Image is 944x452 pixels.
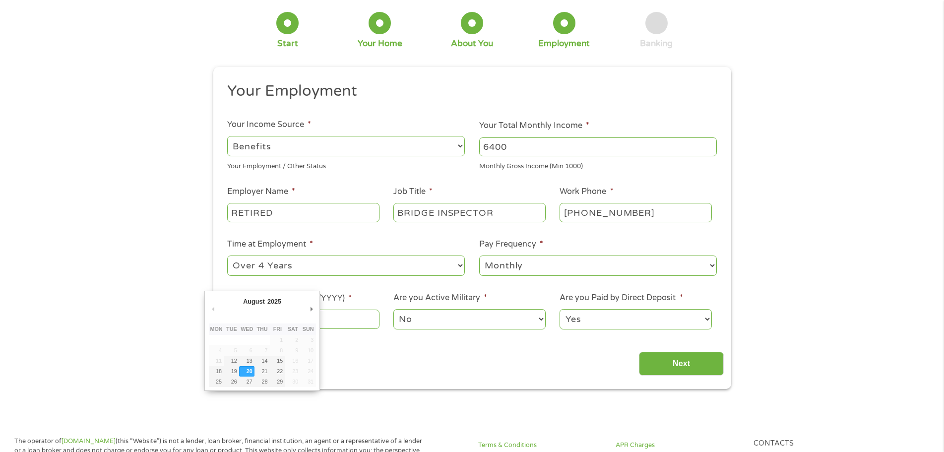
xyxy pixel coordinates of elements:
abbr: Wednesday [241,326,253,332]
label: Job Title [393,187,433,197]
button: 22 [270,366,285,377]
abbr: Tuesday [226,326,237,332]
button: 26 [224,377,239,387]
div: Banking [640,38,673,49]
button: Next Month [307,302,316,316]
label: Are you Active Military [393,293,487,303]
button: 28 [254,377,270,387]
label: Your Income Source [227,120,311,130]
div: Your Home [358,38,402,49]
div: Your Employment / Other Status [227,158,465,172]
a: APR Charges [616,441,741,450]
h4: Contacts [754,439,879,449]
input: Walmart [227,203,379,222]
div: Monthly Gross Income (Min 1000) [479,158,717,172]
button: 18 [209,366,224,377]
button: 21 [254,366,270,377]
button: 29 [270,377,285,387]
input: Next [639,352,724,376]
div: About You [451,38,493,49]
div: August [242,295,266,308]
label: Work Phone [560,187,613,197]
button: 25 [209,377,224,387]
label: Time at Employment [227,239,313,250]
button: 13 [239,356,254,366]
button: 15 [270,356,285,366]
input: 1800 [479,137,717,156]
label: Pay Frequency [479,239,543,250]
button: Previous Month [209,302,218,316]
label: Your Total Monthly Income [479,121,589,131]
button: 12 [224,356,239,366]
button: 14 [254,356,270,366]
div: Employment [538,38,590,49]
button: 27 [239,377,254,387]
abbr: Thursday [256,326,267,332]
button: 19 [224,366,239,377]
abbr: Sunday [303,326,314,332]
label: Are you Paid by Direct Deposit [560,293,683,303]
a: [DOMAIN_NAME] [62,437,116,445]
input: Cashier [393,203,545,222]
a: Terms & Conditions [478,441,604,450]
abbr: Saturday [288,326,298,332]
abbr: Friday [273,326,282,332]
div: 2025 [266,295,282,308]
div: Start [277,38,298,49]
label: Employer Name [227,187,295,197]
input: (231) 754-4010 [560,203,711,222]
h2: Your Employment [227,81,709,101]
button: 20 [239,366,254,377]
abbr: Monday [210,326,222,332]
